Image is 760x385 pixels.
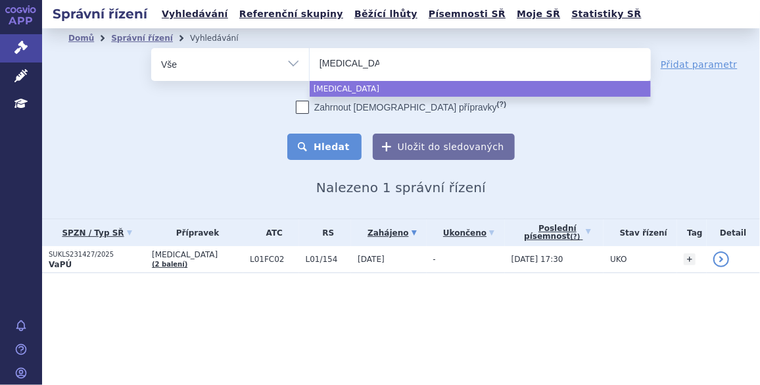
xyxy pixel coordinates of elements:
[299,219,352,246] th: RS
[68,34,94,43] a: Domů
[287,134,362,160] button: Hledat
[661,58,738,71] a: Přidat parametr
[571,233,581,241] abbr: (?)
[250,255,299,264] span: L01FC02
[310,81,651,97] li: [MEDICAL_DATA]
[610,255,627,264] span: UKO
[373,134,515,160] button: Uložit do sledovaných
[49,260,72,269] strong: VaPÚ
[158,5,232,23] a: Vyhledávání
[713,251,729,267] a: detail
[190,28,256,48] li: Vyhledávání
[358,224,426,242] a: Zahájeno
[243,219,299,246] th: ATC
[497,100,506,109] abbr: (?)
[235,5,347,23] a: Referenční skupiny
[316,180,486,195] span: Nalezeno 1 správní řízení
[511,255,563,264] span: [DATE] 17:30
[358,255,385,264] span: [DATE]
[567,5,645,23] a: Statistiky SŘ
[604,219,677,246] th: Stav řízení
[152,250,243,259] span: [MEDICAL_DATA]
[145,219,243,246] th: Přípravek
[350,5,421,23] a: Běžící lhůty
[152,261,187,268] a: (2 balení)
[433,224,505,242] a: Ukončeno
[49,250,145,259] p: SUKLS231427/2025
[707,219,760,246] th: Detail
[296,101,506,114] label: Zahrnout [DEMOGRAPHIC_DATA] přípravky
[111,34,173,43] a: Správní řízení
[49,224,145,242] a: SPZN / Typ SŘ
[513,5,564,23] a: Moje SŘ
[425,5,510,23] a: Písemnosti SŘ
[42,5,158,23] h2: Správní řízení
[677,219,707,246] th: Tag
[433,255,436,264] span: -
[511,219,604,246] a: Poslednípísemnost(?)
[306,255,352,264] span: L01/154
[684,253,696,265] a: +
